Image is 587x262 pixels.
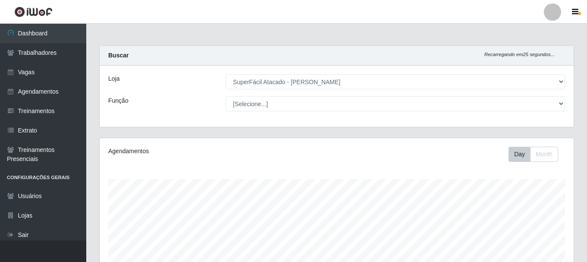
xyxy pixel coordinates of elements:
[108,147,291,156] div: Agendamentos
[509,147,565,162] div: Toolbar with button groups
[509,147,530,162] button: Day
[108,52,129,59] strong: Buscar
[530,147,558,162] button: Month
[108,96,129,105] label: Função
[108,74,119,83] label: Loja
[484,52,555,57] i: Recarregando em 25 segundos...
[509,147,558,162] div: First group
[14,6,53,17] img: CoreUI Logo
